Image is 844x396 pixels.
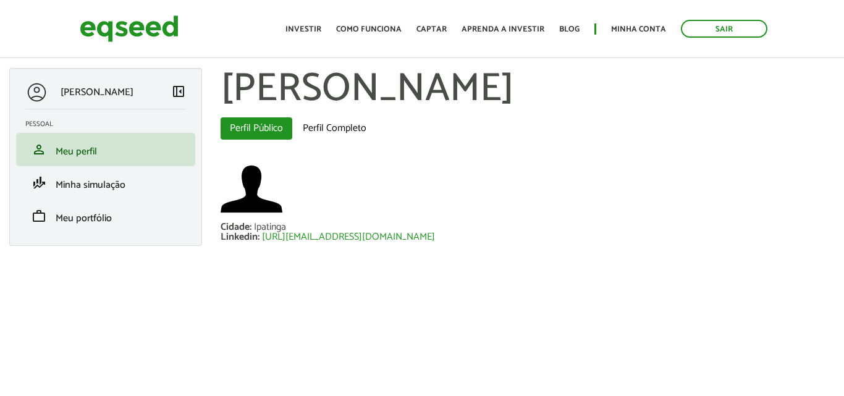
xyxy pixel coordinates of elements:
span: Meu perfil [56,143,97,160]
div: Ipatinga [254,222,286,232]
a: [URL][EMAIL_ADDRESS][DOMAIN_NAME] [262,232,435,242]
a: Aprenda a investir [462,25,544,33]
li: Meu perfil [16,133,195,166]
img: Foto de Rodrigo Braga Ramos [221,158,282,220]
span: person [32,142,46,157]
a: Blog [559,25,580,33]
a: finance_modeMinha simulação [25,175,186,190]
span: finance_mode [32,175,46,190]
a: workMeu portfólio [25,209,186,224]
p: [PERSON_NAME] [61,86,133,98]
a: Sair [681,20,767,38]
h2: Pessoal [25,120,195,128]
a: Perfil Completo [293,117,376,140]
span: work [32,209,46,224]
a: personMeu perfil [25,142,186,157]
div: Cidade [221,222,254,232]
a: Perfil Público [221,117,292,140]
span: left_panel_close [171,84,186,99]
a: Como funciona [336,25,402,33]
span: Minha simulação [56,177,125,193]
a: Captar [416,25,447,33]
span: : [258,229,260,245]
div: Linkedin [221,232,262,242]
a: Colapsar menu [171,84,186,101]
h1: [PERSON_NAME] [221,68,835,111]
li: Minha simulação [16,166,195,200]
span: Meu portfólio [56,210,112,227]
a: Minha conta [611,25,666,33]
a: Ver perfil do usuário. [221,158,282,220]
span: : [250,219,251,235]
img: EqSeed [80,12,179,45]
a: Investir [285,25,321,33]
li: Meu portfólio [16,200,195,233]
